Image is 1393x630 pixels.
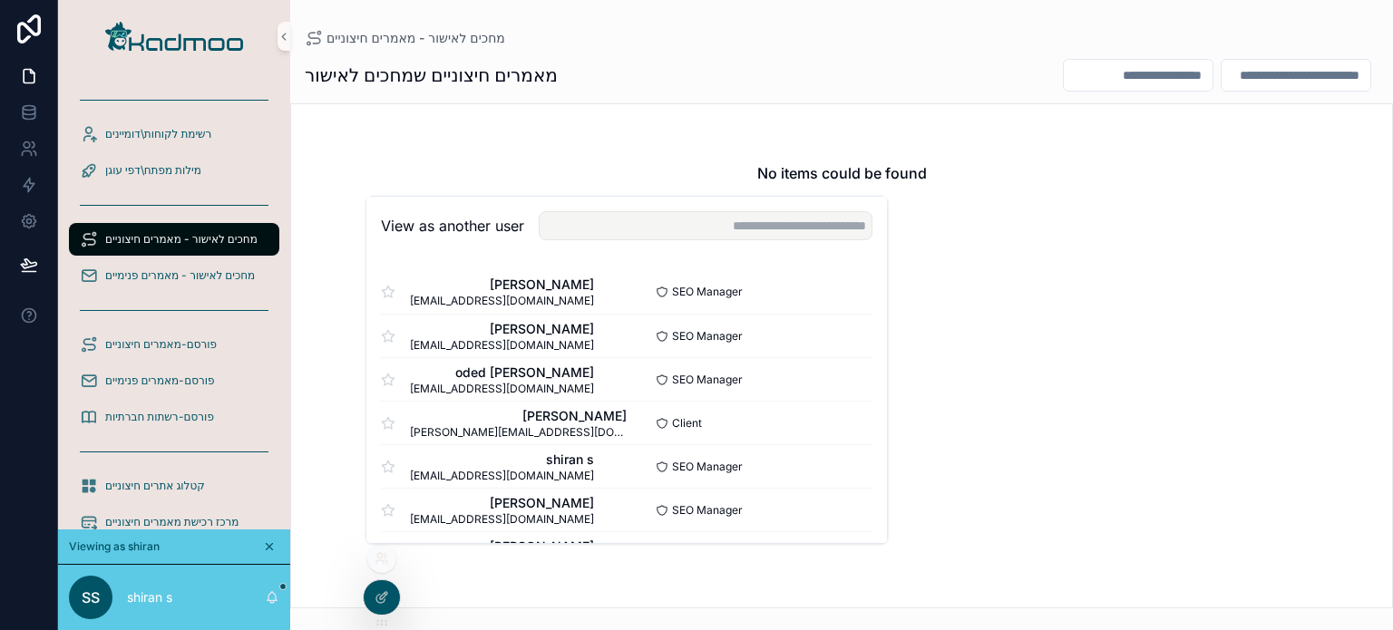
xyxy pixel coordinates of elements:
p: shiran s [127,588,172,606]
a: פורסם-מאמרים פנימיים [69,364,279,397]
a: מרכז רכישת מאמרים חיצוניים [69,506,279,538]
span: [PERSON_NAME] [410,276,594,294]
span: [PERSON_NAME] [410,493,594,511]
span: shiran s [410,450,594,468]
span: [EMAIL_ADDRESS][DOMAIN_NAME] [410,294,594,308]
h2: View as another user [381,215,524,237]
span: SEO Manager [672,502,743,517]
img: App logo [105,22,243,51]
span: מחכים לאישור - מאמרים חיצוניים [105,232,258,247]
span: [PERSON_NAME] [410,319,594,337]
a: רשימת לקוחות\דומיינים [69,118,279,150]
a: מחכים לאישור - מאמרים פנימיים [69,259,279,292]
span: [EMAIL_ADDRESS][DOMAIN_NAME] [410,337,594,352]
span: oded [PERSON_NAME] [410,363,594,381]
span: Viewing as shiran [69,539,160,554]
span: פורסם-רשתות חברתיות [105,410,214,424]
span: מחכים לאישור - מאמרים חיצוניים [326,29,505,47]
a: מילות מפתח\דפי עוגן [69,154,279,187]
span: מחכים לאישור - מאמרים פנימיים [105,268,255,283]
span: [EMAIL_ADDRESS][DOMAIN_NAME] [410,381,594,395]
span: מילות מפתח\דפי עוגן [105,163,201,178]
span: SEO Manager [672,372,743,386]
a: מחכים לאישור - מאמרים חיצוניים [305,29,505,47]
span: [PERSON_NAME][EMAIL_ADDRESS][DOMAIN_NAME] [410,424,627,439]
span: SEO Manager [672,459,743,473]
h2: No items could be found [757,162,927,184]
span: SEO Manager [672,285,743,299]
span: ss [82,586,100,608]
span: SEO Manager [672,328,743,343]
span: פורסם-מאמרים פנימיים [105,373,215,388]
span: קטלוג אתרים חיצוניים [105,479,205,493]
h1: מאמרים חיצוניים שמחכים לאישור [305,63,558,88]
span: Client [672,415,702,430]
span: פורסם-מאמרים חיצוניים [105,337,217,352]
span: [PERSON_NAME] [410,537,594,555]
span: [PERSON_NAME] [410,406,627,424]
a: פורסם-רשתות חברתיות [69,401,279,433]
span: [EMAIL_ADDRESS][DOMAIN_NAME] [410,468,594,482]
a: פורסם-מאמרים חיצוניים [69,328,279,361]
a: מחכים לאישור - מאמרים חיצוניים [69,223,279,256]
div: scrollable content [58,73,290,529]
span: מרכז רכישת מאמרים חיצוניים [105,515,239,529]
span: [EMAIL_ADDRESS][DOMAIN_NAME] [410,511,594,526]
span: רשימת לקוחות\דומיינים [105,127,211,141]
a: קטלוג אתרים חיצוניים [69,470,279,502]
